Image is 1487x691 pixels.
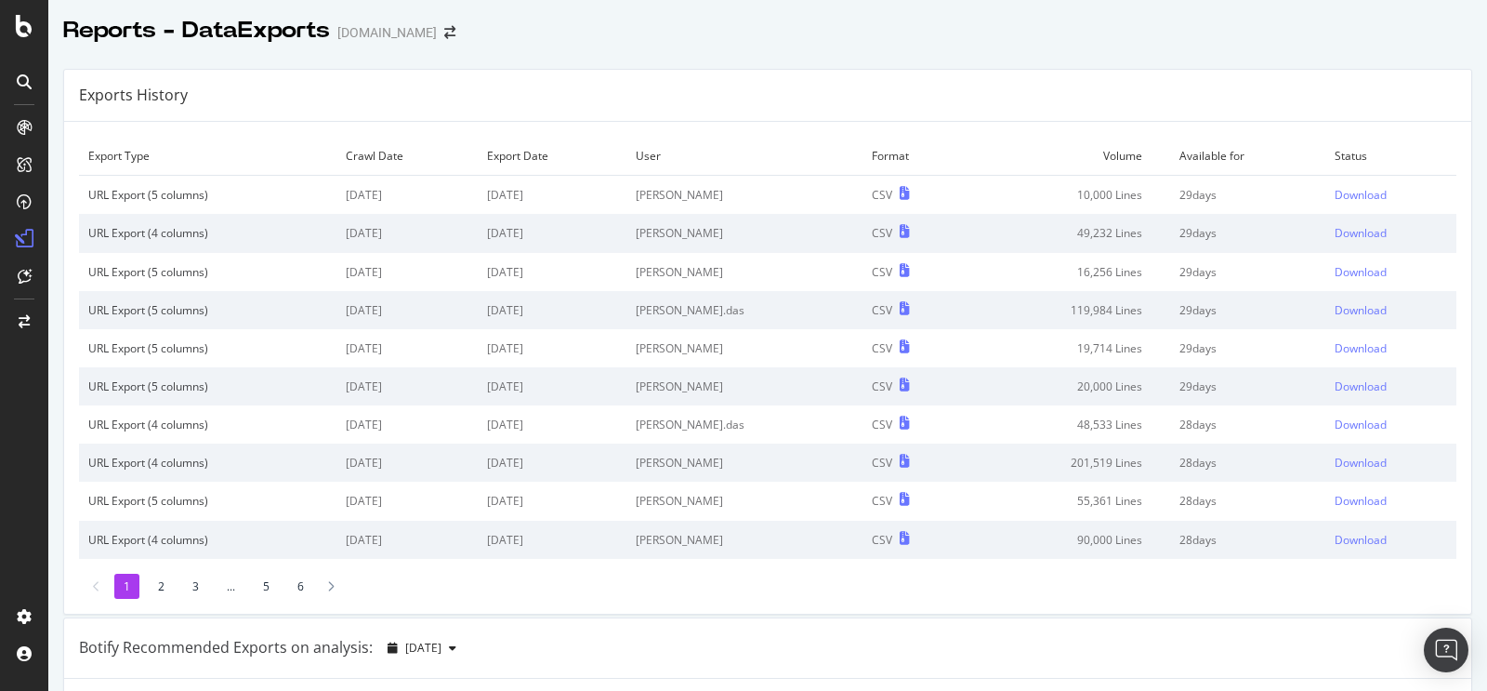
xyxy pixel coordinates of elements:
[336,521,478,559] td: [DATE]
[967,137,1169,176] td: Volume
[872,493,892,509] div: CSV
[1170,482,1325,520] td: 28 days
[336,253,478,291] td: [DATE]
[1335,379,1387,394] div: Download
[88,340,327,356] div: URL Export (5 columns)
[1170,367,1325,405] td: 29 days
[967,329,1169,367] td: 19,714 Lines
[88,455,327,471] div: URL Export (4 columns)
[967,367,1169,405] td: 20,000 Lines
[79,85,188,106] div: Exports History
[967,521,1169,559] td: 90,000 Lines
[478,367,626,405] td: [DATE]
[478,137,626,176] td: Export Date
[478,214,626,252] td: [DATE]
[336,176,478,215] td: [DATE]
[336,444,478,482] td: [DATE]
[336,367,478,405] td: [DATE]
[1335,532,1447,548] a: Download
[872,417,892,432] div: CSV
[478,329,626,367] td: [DATE]
[1335,225,1387,241] div: Download
[405,640,441,656] span: 2025 Jun. 24th
[1170,521,1325,559] td: 28 days
[254,574,279,599] li: 5
[1335,340,1387,356] div: Download
[1170,176,1325,215] td: 29 days
[88,225,327,241] div: URL Export (4 columns)
[336,405,478,444] td: [DATE]
[872,302,892,318] div: CSV
[1170,291,1325,329] td: 29 days
[337,23,437,42] div: [DOMAIN_NAME]
[1424,628,1468,672] div: Open Intercom Messenger
[1335,340,1447,356] a: Download
[478,176,626,215] td: [DATE]
[872,264,892,280] div: CSV
[967,405,1169,444] td: 48,533 Lines
[626,291,862,329] td: [PERSON_NAME].das
[336,291,478,329] td: [DATE]
[967,291,1169,329] td: 119,984 Lines
[336,482,478,520] td: [DATE]
[1335,187,1447,203] a: Download
[1335,493,1447,509] a: Download
[478,521,626,559] td: [DATE]
[967,176,1169,215] td: 10,000 Lines
[872,187,892,203] div: CSV
[478,405,626,444] td: [DATE]
[79,637,373,658] div: Botify Recommended Exports on analysis:
[626,329,862,367] td: [PERSON_NAME]
[1335,532,1387,548] div: Download
[1335,225,1447,241] a: Download
[1335,455,1447,471] a: Download
[478,482,626,520] td: [DATE]
[1170,137,1325,176] td: Available for
[1170,214,1325,252] td: 29 days
[967,214,1169,252] td: 49,232 Lines
[288,574,313,599] li: 6
[1335,493,1387,509] div: Download
[217,574,244,599] li: ...
[88,302,327,318] div: URL Export (5 columns)
[88,379,327,394] div: URL Export (5 columns)
[1170,329,1325,367] td: 29 days
[88,493,327,509] div: URL Export (5 columns)
[872,340,892,356] div: CSV
[872,225,892,241] div: CSV
[1335,187,1387,203] div: Download
[1335,379,1447,394] a: Download
[872,379,892,394] div: CSV
[114,574,139,599] li: 1
[1170,444,1325,482] td: 28 days
[88,264,327,280] div: URL Export (5 columns)
[63,15,330,47] div: Reports - DataExports
[872,532,892,548] div: CSV
[478,253,626,291] td: [DATE]
[444,26,455,39] div: arrow-right-arrow-left
[79,137,336,176] td: Export Type
[380,633,464,663] button: [DATE]
[1325,137,1456,176] td: Status
[183,574,208,599] li: 3
[1335,417,1447,432] a: Download
[336,329,478,367] td: [DATE]
[88,417,327,432] div: URL Export (4 columns)
[626,176,862,215] td: [PERSON_NAME]
[626,367,862,405] td: [PERSON_NAME]
[862,137,967,176] td: Format
[1335,455,1387,471] div: Download
[1170,405,1325,444] td: 28 days
[967,482,1169,520] td: 55,361 Lines
[626,137,862,176] td: User
[1335,417,1387,432] div: Download
[1335,264,1387,280] div: Download
[478,291,626,329] td: [DATE]
[626,214,862,252] td: [PERSON_NAME]
[1335,264,1447,280] a: Download
[478,444,626,482] td: [DATE]
[1335,302,1447,318] a: Download
[1170,253,1325,291] td: 29 days
[626,482,862,520] td: [PERSON_NAME]
[967,444,1169,482] td: 201,519 Lines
